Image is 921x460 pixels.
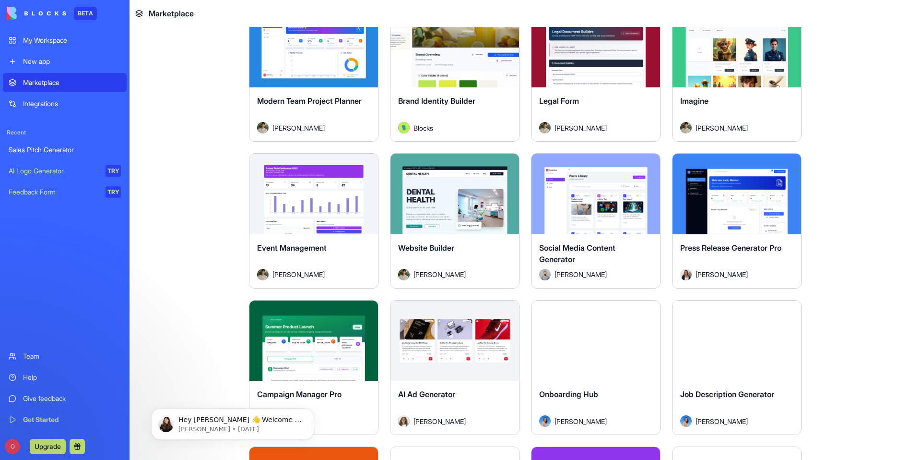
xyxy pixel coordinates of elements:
[398,96,475,106] span: Brand Identity Builder
[3,140,127,159] a: Sales Pitch Generator
[3,368,127,387] a: Help
[539,389,598,399] span: Onboarding Hub
[249,153,378,289] a: Event ManagementAvatar[PERSON_NAME]
[390,300,520,436] a: AI Ad GeneratorAvatar[PERSON_NAME]
[672,7,802,142] a: ImagineAvatar[PERSON_NAME]
[672,153,802,289] a: Press Release Generator ProAvatar[PERSON_NAME]
[23,415,121,424] div: Get Started
[680,243,781,253] span: Press Release Generator Pro
[413,123,433,133] span: Blocks
[531,300,661,436] a: Onboarding HubAvatar[PERSON_NAME]
[23,99,121,109] div: Integrations
[696,269,748,279] span: [PERSON_NAME]
[30,439,66,454] button: Upgrade
[398,243,454,253] span: Website Builder
[390,7,520,142] a: Brand Identity BuilderAvatarBlocks
[257,269,269,280] img: Avatar
[9,166,99,176] div: AI Logo Generator
[272,269,325,279] span: [PERSON_NAME]
[257,243,327,253] span: Event Management
[398,415,410,427] img: Avatar
[539,243,615,264] span: Social Media Content Generator
[539,122,551,133] img: Avatar
[3,52,127,71] a: New app
[680,269,692,280] img: Avatar
[257,96,362,106] span: Modern Team Project Planner
[30,441,66,451] a: Upgrade
[555,123,607,133] span: [PERSON_NAME]
[249,7,378,142] a: Modern Team Project PlannerAvatar[PERSON_NAME]
[696,416,748,426] span: [PERSON_NAME]
[5,439,20,454] span: O
[555,416,607,426] span: [PERSON_NAME]
[413,269,466,279] span: [PERSON_NAME]
[531,7,661,142] a: Legal FormAvatar[PERSON_NAME]
[680,96,708,106] span: Imagine
[23,36,121,45] div: My Workspace
[23,78,121,87] div: Marketplace
[106,186,121,198] div: TRY
[249,300,378,436] a: Campaign Manager ProAvatarBlocks
[555,269,607,279] span: [PERSON_NAME]
[680,122,692,133] img: Avatar
[531,153,661,289] a: Social Media Content GeneratorAvatar[PERSON_NAME]
[257,122,269,133] img: Avatar
[3,389,127,408] a: Give feedback
[3,161,127,181] a: AI Logo GeneratorTRY
[539,269,551,280] img: Avatar
[149,8,194,19] span: Marketplace
[7,7,66,20] img: logo
[398,122,410,133] img: Avatar
[3,129,127,136] span: Recent
[106,165,121,177] div: TRY
[413,416,466,426] span: [PERSON_NAME]
[3,182,127,202] a: Feedback FormTRY
[7,7,97,20] a: BETA
[696,123,748,133] span: [PERSON_NAME]
[272,123,325,133] span: [PERSON_NAME]
[3,31,127,50] a: My Workspace
[680,415,692,427] img: Avatar
[672,300,802,436] a: Job Description GeneratorAvatar[PERSON_NAME]
[539,96,579,106] span: Legal Form
[3,73,127,92] a: Marketplace
[539,415,551,427] img: Avatar
[398,269,410,280] img: Avatar
[398,389,455,399] span: AI Ad Generator
[9,187,99,197] div: Feedback Form
[390,153,520,289] a: Website BuilderAvatar[PERSON_NAME]
[23,351,121,361] div: Team
[23,373,121,382] div: Help
[680,389,774,399] span: Job Description Generator
[137,388,329,455] iframe: Intercom notifications message
[9,145,121,155] div: Sales Pitch Generator
[74,7,97,20] div: BETA
[3,94,127,113] a: Integrations
[3,410,127,429] a: Get Started
[23,394,121,403] div: Give feedback
[3,347,127,366] a: Team
[23,57,121,66] div: New app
